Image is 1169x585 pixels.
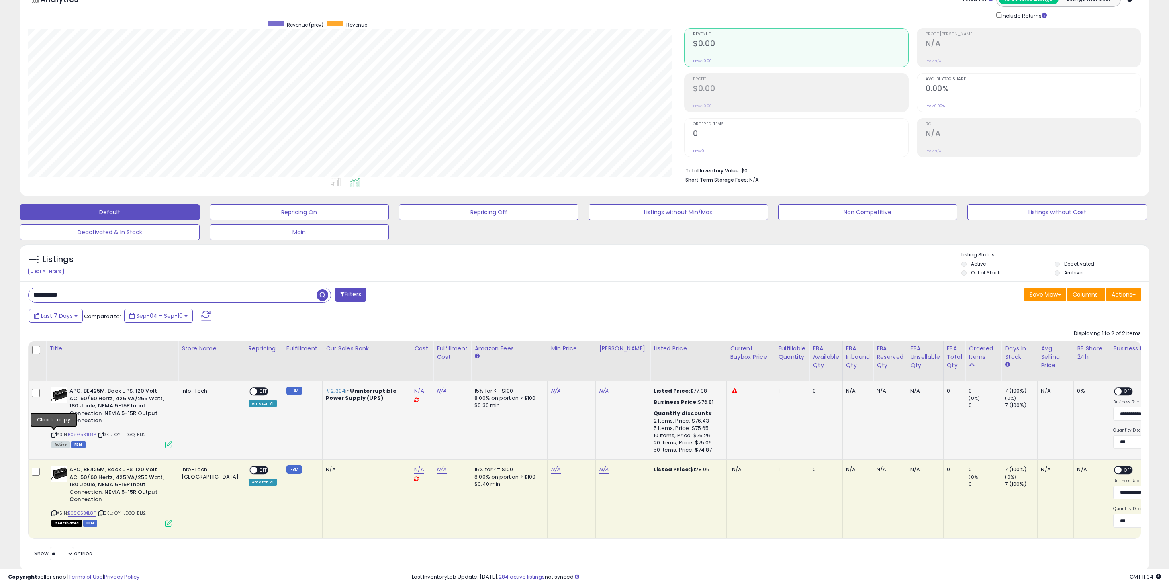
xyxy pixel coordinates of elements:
div: Displaying 1 to 2 of 2 items [1074,330,1141,337]
div: N/A [877,387,901,395]
div: Days In Stock [1005,344,1034,361]
small: (0%) [969,474,980,480]
b: Listed Price: [654,387,690,395]
h2: N/A [926,39,1140,50]
div: Ordered Items [969,344,998,361]
span: Revenue [693,32,908,37]
small: Prev: $0.00 [693,104,712,108]
div: 1 [778,387,803,395]
div: N/A [1041,387,1067,395]
button: Default [20,204,200,220]
div: 0% [1077,387,1104,395]
h2: 0.00% [926,84,1140,95]
span: | SKU: OY-LD3Q-BIJ2 [97,431,146,438]
div: 0 [969,402,1001,409]
div: [PERSON_NAME] [599,344,647,353]
div: : [654,410,720,417]
div: Cost [414,344,430,353]
div: Fulfillment [286,344,319,353]
div: 15% for <= $100 [474,466,541,473]
button: Columns [1067,288,1105,301]
div: 0 [813,387,836,395]
div: Last InventoryLab Update: [DATE], not synced. [412,573,1161,581]
a: B08G5B4L8P [68,510,96,517]
label: Active [971,260,986,267]
div: N/A [846,387,867,395]
div: N/A [846,466,867,473]
div: 2 Items, Price: $76.43 [654,417,720,425]
div: Repricing [249,344,280,353]
span: N/A [749,176,759,184]
span: Profit [PERSON_NAME] [926,32,1140,37]
span: Profit [693,77,908,82]
span: Revenue [346,21,367,28]
span: 2025-09-18 11:34 GMT [1130,573,1161,581]
div: Fulfillment Cost [437,344,468,361]
button: Listings without Min/Max [589,204,768,220]
h2: N/A [926,129,1140,140]
span: Uninterruptible Power Supply (UPS) [326,387,396,402]
div: 0 [969,387,1001,395]
label: Deactivated [1064,260,1094,267]
small: Prev: 0.00% [926,104,945,108]
div: BB Share 24h. [1077,344,1106,361]
button: Filters [335,288,366,302]
span: N/A [732,466,742,473]
div: Amazon AI [249,400,277,407]
span: Avg. Buybox Share [926,77,1140,82]
label: Out of Stock [971,269,1000,276]
a: N/A [551,466,560,474]
span: Show: entries [34,550,92,557]
div: ASIN: [51,466,172,526]
div: Avg Selling Price [1041,344,1070,370]
span: ROI [926,122,1140,127]
label: Archived [1064,269,1086,276]
div: N/A [877,466,901,473]
h5: Listings [43,254,74,265]
a: Terms of Use [69,573,103,581]
span: Ordered Items [693,122,908,127]
span: OFF [1122,388,1135,395]
div: seller snap | | [8,573,139,581]
button: Main [210,224,389,240]
b: Listed Price: [654,466,690,473]
div: Info-Tech [GEOGRAPHIC_DATA] [182,466,239,481]
span: All listings currently available for purchase on Amazon [51,441,70,448]
button: Deactivated & In Stock [20,224,200,240]
p: Listing States: [961,251,1149,259]
div: N/A [910,387,937,395]
span: Columns [1073,290,1098,299]
div: N/A [1041,466,1067,473]
div: Amazon AI [249,479,277,486]
div: FBA Unsellable Qty [910,344,940,370]
div: FBA Total Qty [947,344,962,370]
div: Amazon Fees [474,344,544,353]
b: Business Price: [654,398,698,406]
button: Non Competitive [778,204,958,220]
div: Title [49,344,175,353]
span: Sep-04 - Sep-10 [136,312,183,320]
div: 0 [947,466,959,473]
span: #2,304 [326,387,345,395]
div: 7 (100%) [1005,466,1037,473]
div: 0 [813,466,836,473]
small: (0%) [969,395,980,401]
img: 41YXB7seQbL._SL40_.jpg [51,466,67,482]
span: OFF [257,467,270,474]
a: N/A [414,387,424,395]
button: Last 7 Days [29,309,83,323]
div: 0 [947,387,959,395]
span: Revenue (prev) [287,21,323,28]
a: N/A [551,387,560,395]
div: Listed Price [654,344,723,353]
h2: $0.00 [693,84,908,95]
small: (0%) [1005,395,1016,401]
small: Prev: 0 [693,149,704,153]
div: 15% for <= $100 [474,387,541,395]
button: Sep-04 - Sep-10 [124,309,193,323]
small: FBM [286,387,302,395]
div: 8.00% on portion > $100 [474,473,541,481]
span: | SKU: OY-LD3Q-BIJ2 [97,510,146,516]
div: ASIN: [51,387,172,447]
b: APC, BE425M, Back UPS, 120 Volt AC, 50/60 Hertz, 425 VA/255 Watt, 180 Joule, NEMA 5-15P Input Con... [69,466,167,505]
